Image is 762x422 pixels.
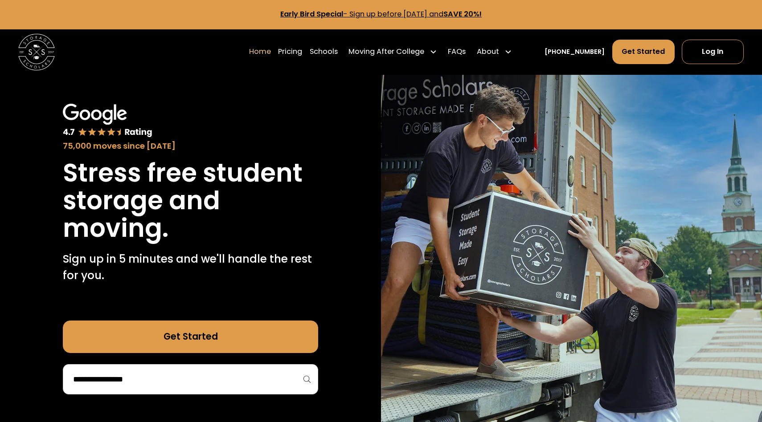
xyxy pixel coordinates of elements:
a: Get Started [612,40,675,64]
div: Moving After College [348,46,424,57]
div: 75,000 moves since [DATE] [63,140,318,152]
a: Log In [682,40,744,64]
div: About [473,39,516,65]
a: FAQs [448,39,466,65]
p: Sign up in 5 minutes and we'll handle the rest for you. [63,251,318,284]
strong: SAVE 20%! [443,9,482,19]
div: About [477,46,499,57]
h1: Stress free student storage and moving. [63,159,318,242]
div: Moving After College [345,39,441,65]
img: Google 4.7 star rating [63,104,152,138]
a: [PHONE_NUMBER] [545,47,605,57]
img: Storage Scholars main logo [18,34,55,70]
a: Schools [310,39,338,65]
a: Home [249,39,271,65]
a: Early Bird Special- Sign up before [DATE] andSAVE 20%! [280,9,482,19]
strong: Early Bird Special [280,9,343,19]
a: Pricing [278,39,302,65]
a: Get Started [63,321,318,353]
